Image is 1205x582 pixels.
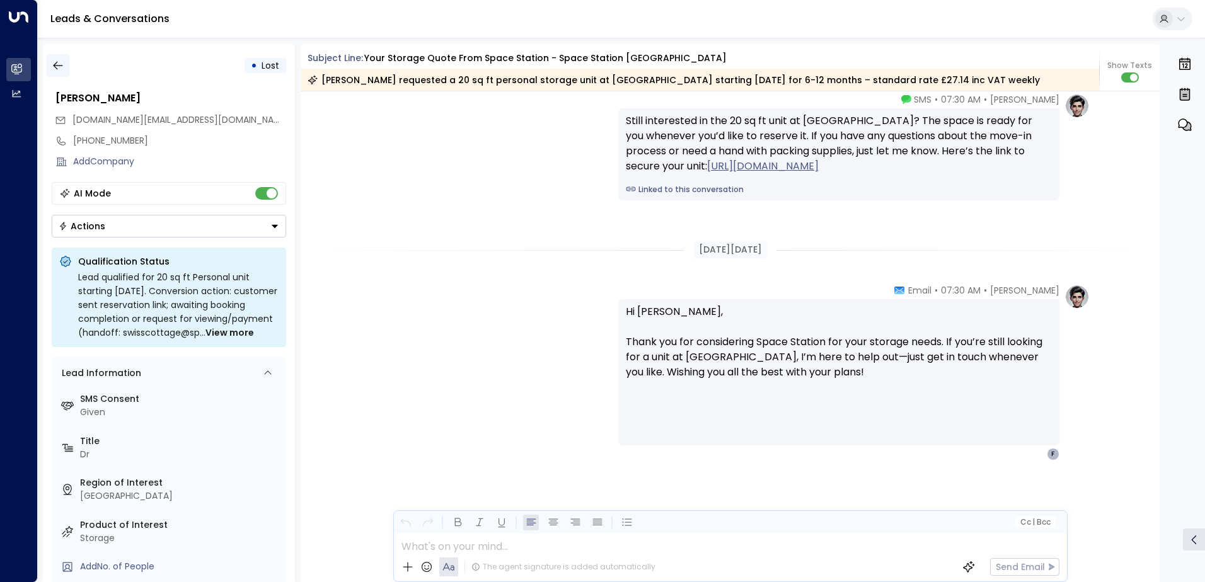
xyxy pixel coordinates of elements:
[935,284,938,297] span: •
[52,215,286,237] button: Actions
[73,155,286,168] div: AddCompany
[57,367,141,380] div: Lead Information
[1020,518,1050,527] span: Cc Bcc
[80,406,281,419] div: Given
[78,270,279,339] div: Lead qualified for 20 sq ft Personal unit starting [DATE]. Conversion action: customer sent reser...
[80,392,281,406] label: SMS Consent
[72,113,286,127] span: fcheng.al@outlook.com
[364,52,727,65] div: Your storage quote from Space Station - Space Station [GEOGRAPHIC_DATA]
[52,215,286,237] div: Button group with a nested menu
[941,284,981,297] span: 07:30 AM
[80,560,281,573] div: AddNo. of People
[73,134,286,147] div: [PHONE_NUMBER]
[251,54,257,77] div: •
[72,113,289,126] span: [DOMAIN_NAME][EMAIL_ADDRESS][DOMAIN_NAME]
[59,220,105,232] div: Actions
[626,184,1052,195] a: Linked to this conversation
[908,284,931,297] span: Email
[80,476,281,489] label: Region of Interest
[308,52,363,64] span: Subject Line:
[80,489,281,503] div: [GEOGRAPHIC_DATA]
[1015,516,1055,528] button: Cc|Bcc
[694,241,767,259] div: [DATE][DATE]
[55,91,286,106] div: [PERSON_NAME]
[80,532,281,545] div: Storage
[74,187,111,200] div: AI Mode
[984,93,987,106] span: •
[1047,448,1059,460] div: F
[80,518,281,532] label: Product of Interest
[707,159,819,174] a: [URL][DOMAIN_NAME]
[1107,60,1152,71] span: Show Texts
[78,255,279,268] p: Qualification Status
[1064,284,1090,309] img: profile-logo.png
[914,93,931,106] span: SMS
[990,284,1059,297] span: [PERSON_NAME]
[626,304,1052,395] p: Hi [PERSON_NAME], Thank you for considering Space Station for your storage needs. If you’re still...
[80,448,281,461] div: Dr
[308,74,1040,86] div: [PERSON_NAME] requested a 20 sq ft personal storage unit at [GEOGRAPHIC_DATA] starting [DATE] for...
[471,561,655,573] div: The agent signature is added automatically
[626,113,1052,174] div: Still interested in the 20 sq ft unit at [GEOGRAPHIC_DATA]? The space is ready for you whenever y...
[420,515,435,530] button: Redo
[50,11,170,26] a: Leads & Conversations
[1032,518,1035,527] span: |
[990,93,1059,106] span: [PERSON_NAME]
[1064,93,1090,118] img: profile-logo.png
[984,284,987,297] span: •
[205,326,254,339] span: View more
[398,515,413,530] button: Undo
[935,93,938,106] span: •
[941,93,981,106] span: 07:30 AM
[262,59,279,72] span: Lost
[80,435,281,448] label: Title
